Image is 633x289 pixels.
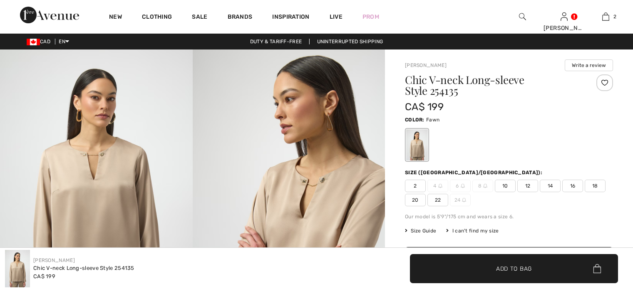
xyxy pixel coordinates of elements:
span: EN [59,39,69,44]
div: Chic V-neck Long-sleeve Style 254135 [33,264,134,272]
a: Live [330,12,343,21]
span: CA$ 199 [33,273,55,279]
span: Inspiration [272,13,309,22]
span: 14 [540,180,561,192]
img: search the website [519,12,526,22]
div: I can't find my size [446,227,499,235]
span: 20 [405,194,426,206]
img: Chic V-Neck Long-Sleeve Style 254135 [5,250,30,287]
h1: Chic V-neck Long-sleeve Style 254135 [405,74,578,96]
img: ring-m.svg [483,184,487,188]
a: Prom [362,12,379,21]
span: Size Guide [405,227,436,235]
img: ring-m.svg [462,198,466,202]
span: 12 [517,180,538,192]
span: 6 [450,180,471,192]
div: Our model is 5'9"/175 cm and wears a size 6. [405,213,613,220]
img: ring-m.svg [438,184,442,188]
a: 2 [585,12,626,22]
button: Add to Bag [405,247,613,276]
span: 2 [405,180,426,192]
span: 22 [427,194,448,206]
span: 24 [450,194,471,206]
span: 18 [585,180,606,192]
img: Canadian Dollar [27,39,40,45]
span: 4 [427,180,448,192]
img: ring-m.svg [461,184,465,188]
div: Size ([GEOGRAPHIC_DATA]/[GEOGRAPHIC_DATA]): [405,169,544,176]
span: Fawn [426,117,439,123]
img: My Info [561,12,568,22]
img: 1ère Avenue [20,7,79,23]
a: [PERSON_NAME] [405,62,447,68]
span: 16 [562,180,583,192]
a: Brands [228,13,253,22]
button: Add to Bag [410,254,618,283]
span: Color: [405,117,424,123]
a: New [109,13,122,22]
a: Clothing [142,13,172,22]
span: 10 [495,180,516,192]
a: [PERSON_NAME] [33,257,75,263]
span: CA$ 199 [405,101,444,113]
span: 2 [613,13,616,20]
img: Bag.svg [593,264,601,273]
span: 8 [472,180,493,192]
a: Sign In [561,12,568,20]
span: Add to Bag [496,264,532,273]
a: Sale [192,13,207,22]
button: Write a review [565,59,613,71]
div: Fawn [406,129,428,161]
span: CAD [27,39,54,44]
img: My Bag [602,12,609,22]
div: [PERSON_NAME] [544,24,584,32]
